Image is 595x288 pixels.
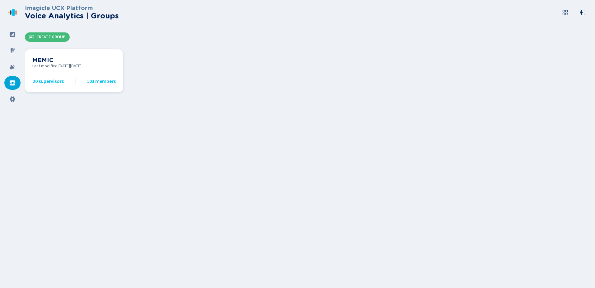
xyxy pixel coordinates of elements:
[25,12,119,20] h2: Voice Analytics | Groups
[25,5,119,12] h3: Imagicle UCX Platform
[9,64,16,70] svg: alarm-filled
[33,79,64,84] span: 20 supervisors
[9,80,16,86] svg: groups-filled
[29,35,34,40] svg: groups
[4,60,21,74] div: Alarms
[87,79,116,84] span: 103 members
[4,76,21,90] div: Groups
[4,92,21,106] div: Settings
[9,47,16,54] svg: mic-fill
[579,9,586,16] svg: box-arrow-left
[4,44,21,57] div: Recordings
[36,35,65,40] span: Create Group
[4,27,21,41] div: Dashboard
[9,31,16,37] svg: dashboard-filled
[25,32,70,42] button: Create Group
[32,57,116,64] h3: MEMIC
[32,64,116,69] span: Last modified [DATE][DATE]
